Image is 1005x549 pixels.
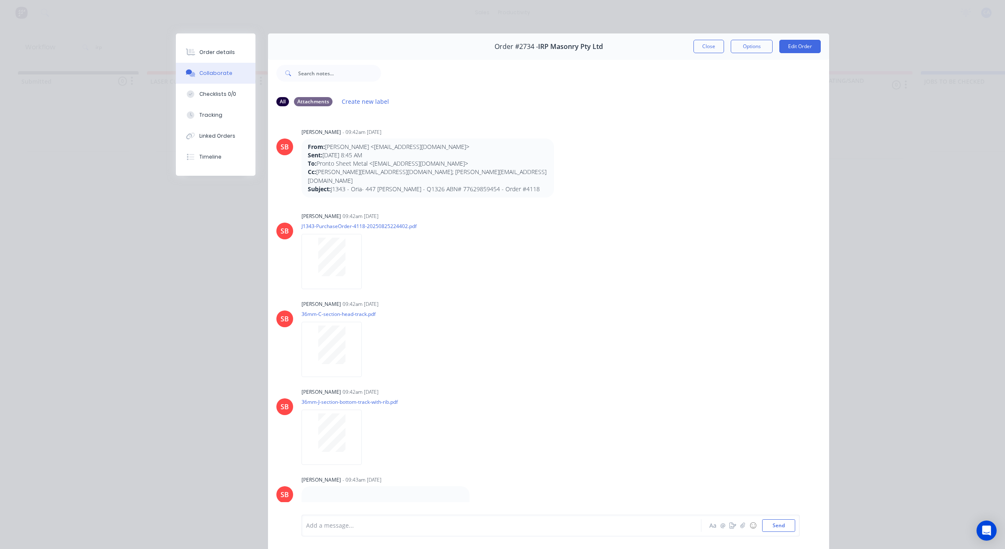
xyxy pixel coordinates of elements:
div: - 09:42am [DATE] [343,128,381,136]
div: [PERSON_NAME] [301,476,341,484]
button: Options [731,40,773,53]
div: SB [281,226,289,236]
div: [PERSON_NAME] [301,300,341,308]
button: Order details [176,42,255,63]
strong: Subject: [308,185,331,193]
span: IRP Masonry Pty Ltd [538,43,603,51]
button: ☺ [748,521,758,531]
div: SB [281,402,289,412]
strong: Cc: [308,168,316,176]
strong: Sent: [308,151,322,159]
div: 09:42am [DATE] [343,388,379,396]
div: - 09:43am [DATE] [343,476,381,484]
p: [PERSON_NAME] <[EMAIL_ADDRESS][DOMAIN_NAME]> [DATE] 8:45 AM Pronto Sheet Metal <[EMAIL_ADDRESS][D... [308,143,548,194]
button: Tracking [176,105,255,126]
p: 36mm-C-section-head-track.pdf [301,310,376,318]
strong: To: [308,159,317,167]
div: Timeline [199,153,222,161]
button: Collaborate [176,63,255,84]
div: SB [281,490,289,500]
button: @ [718,521,728,531]
span: Order #2734 - [495,43,538,51]
strong: From: [308,143,325,151]
button: Close [693,40,724,53]
div: [PERSON_NAME] [301,388,341,396]
div: [PERSON_NAME] [301,128,341,136]
p: J1343-PurchaseOrder-4118-20250825224402.pdf [301,223,417,230]
button: Create new label [338,96,394,107]
div: All [276,97,289,106]
div: Order details [199,49,235,56]
div: Collaborate [199,69,232,77]
div: SB [281,142,289,152]
div: Tracking [199,111,222,119]
div: 09:42am [DATE] [343,213,379,220]
div: Linked Orders [199,132,235,140]
div: SB [281,314,289,324]
div: 09:42am [DATE] [343,300,379,308]
p: 36mm-J-section-bottom-track-with-rib.pdf [301,398,398,405]
div: Checklists 0/0 [199,90,236,98]
button: Checklists 0/0 [176,84,255,105]
button: Send [762,519,795,532]
div: [PERSON_NAME] [301,213,341,220]
div: Attachments [294,97,332,106]
input: Search notes... [298,65,381,82]
img: png;base64,iVBORw0KGgoAAAANSUhEUgAAAAEAAAABAQMAAAAl21bKAAAAA1BMVEUAAACnej3aAAAAAXRSTlMAQObYZgAAAA... [374,490,435,545]
button: Aa [708,521,718,531]
button: Linked Orders [176,126,255,146]
button: Edit Order [779,40,821,53]
div: Open Intercom Messenger [977,521,997,541]
p: Dear Pronto Sheet Metal, [308,490,463,545]
button: Timeline [176,146,255,167]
